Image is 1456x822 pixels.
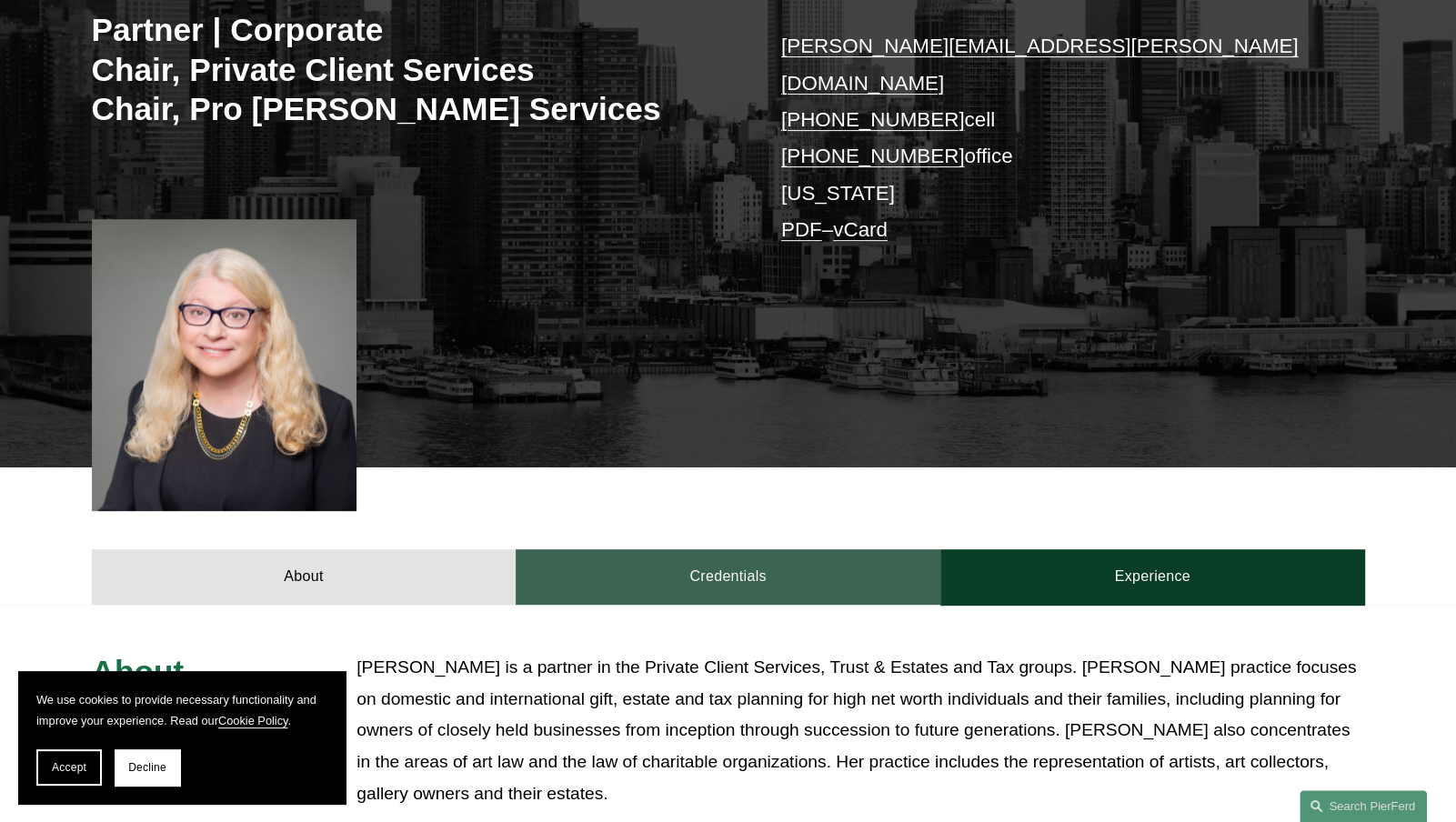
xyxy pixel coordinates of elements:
a: [PHONE_NUMBER] [781,108,965,131]
p: We use cookies to provide necessary functionality and improve your experience. Read our . [36,689,327,731]
section: Cookie banner [18,671,346,804]
p: cell office [US_STATE] – [781,28,1311,248]
a: Cookie Policy [218,714,288,727]
span: Decline [128,761,166,774]
span: About [92,654,185,689]
a: Credentials [516,549,940,604]
a: About [92,549,517,604]
a: vCard [833,218,888,241]
a: [PHONE_NUMBER] [781,145,965,167]
a: Experience [940,549,1365,604]
a: PDF [781,218,822,241]
span: Accept [52,761,86,774]
a: Search this site [1300,790,1427,822]
button: Accept [36,749,102,786]
button: Decline [115,749,180,786]
a: [PERSON_NAME][EMAIL_ADDRESS][PERSON_NAME][DOMAIN_NAME] [781,35,1299,94]
h3: Partner | Corporate Chair, Private Client Services Chair, Pro [PERSON_NAME] Services [92,10,728,129]
p: [PERSON_NAME] is a partner in the Private Client Services, Trust & Estates and Tax groups. [PERSO... [356,652,1364,809]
